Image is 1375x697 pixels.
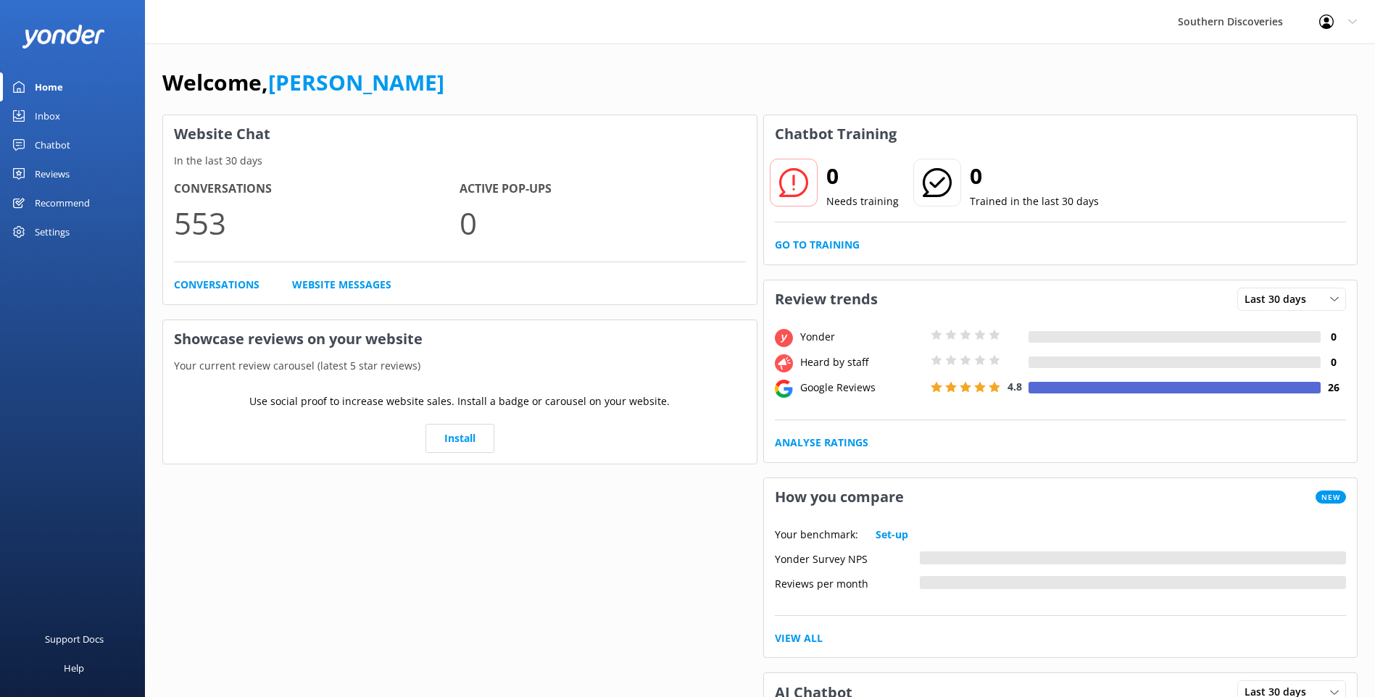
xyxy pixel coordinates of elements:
[1321,354,1346,370] h4: 0
[45,625,104,654] div: Support Docs
[268,67,444,97] a: [PERSON_NAME]
[1008,380,1022,393] span: 4.8
[1321,380,1346,396] h4: 26
[1316,491,1346,504] span: New
[1321,329,1346,345] h4: 0
[775,630,823,646] a: View All
[775,435,868,451] a: Analyse Ratings
[775,551,920,564] div: Yonder Survey NPS
[764,280,889,318] h3: Review trends
[22,25,105,49] img: yonder-white-logo.png
[970,193,1099,209] p: Trained in the last 30 days
[163,153,757,169] p: In the last 30 days
[425,424,494,453] a: Install
[35,130,70,159] div: Chatbot
[163,115,757,153] h3: Website Chat
[460,199,745,247] p: 0
[174,180,460,199] h4: Conversations
[970,159,1099,193] h2: 0
[35,188,90,217] div: Recommend
[460,180,745,199] h4: Active Pop-ups
[797,354,927,370] div: Heard by staff
[797,329,927,345] div: Yonder
[35,101,60,130] div: Inbox
[826,193,899,209] p: Needs training
[764,478,915,516] h3: How you compare
[292,277,391,293] a: Website Messages
[35,72,63,101] div: Home
[35,159,70,188] div: Reviews
[64,654,84,683] div: Help
[797,380,927,396] div: Google Reviews
[174,277,259,293] a: Conversations
[1245,291,1315,307] span: Last 30 days
[249,393,670,409] p: Use social proof to increase website sales. Install a badge or carousel on your website.
[826,159,899,193] h2: 0
[163,358,757,374] p: Your current review carousel (latest 5 star reviews)
[35,217,70,246] div: Settings
[775,237,860,253] a: Go to Training
[775,576,920,589] div: Reviews per month
[162,65,444,100] h1: Welcome,
[174,199,460,247] p: 553
[163,320,757,358] h3: Showcase reviews on your website
[764,115,907,153] h3: Chatbot Training
[775,527,858,543] p: Your benchmark:
[876,527,908,543] a: Set-up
